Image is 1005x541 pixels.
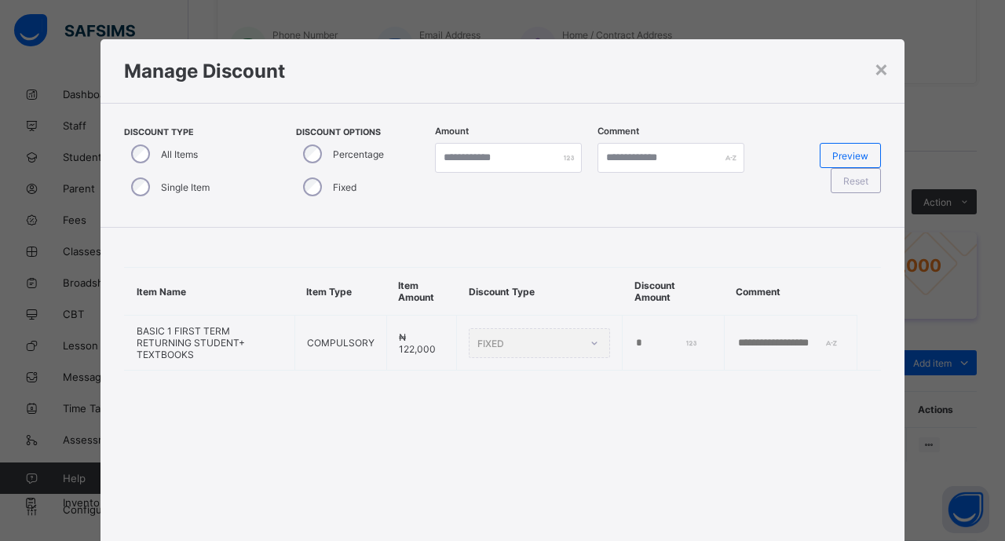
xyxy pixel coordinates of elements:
[832,150,868,162] span: Preview
[333,181,356,193] label: Fixed
[294,268,386,316] th: Item Type
[623,268,725,316] th: Discount Amount
[598,126,639,137] label: Comment
[161,148,198,160] label: All Items
[296,127,427,137] span: Discount Options
[333,148,384,160] label: Percentage
[874,55,889,82] div: ×
[457,268,623,316] th: Discount Type
[125,316,295,371] td: BASIC 1 FIRST TERM RETURNING STUDENT+ TEXTBOOKS
[386,268,457,316] th: Item Amount
[124,60,881,82] h1: Manage Discount
[399,331,436,355] span: ₦ 122,000
[125,268,295,316] th: Item Name
[124,127,265,137] span: Discount Type
[724,268,857,316] th: Comment
[843,175,868,187] span: Reset
[161,181,210,193] label: Single Item
[294,316,386,371] td: COMPULSORY
[435,126,469,137] label: Amount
